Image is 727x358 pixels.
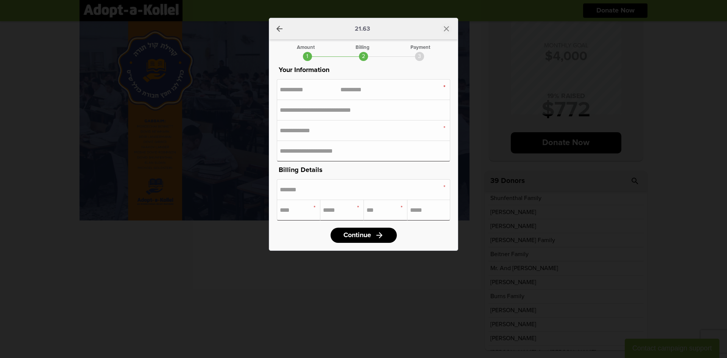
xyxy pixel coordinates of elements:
[355,26,370,32] p: 21.63
[277,65,450,75] p: Your Information
[277,165,450,175] p: Billing Details
[343,232,371,239] span: Continue
[410,45,430,50] div: Payment
[356,45,370,50] div: Billing
[303,52,312,61] div: 1
[442,24,451,33] i: close
[297,45,315,50] div: Amount
[331,228,397,243] a: Continuearrow_forward
[375,231,384,240] i: arrow_forward
[359,52,368,61] div: 2
[275,24,284,33] a: arrow_back
[415,52,424,61] div: 3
